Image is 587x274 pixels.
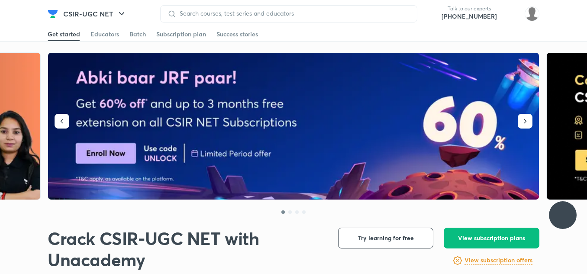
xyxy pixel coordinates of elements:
[444,228,539,248] button: View subscription plans
[58,5,132,23] button: CSIR-UGC NET
[90,27,119,41] a: Educators
[48,228,324,270] h1: Crack CSIR-UGC NET with Unacademy
[90,30,119,39] div: Educators
[48,27,80,41] a: Get started
[464,256,532,265] h6: View subscription offers
[558,210,568,220] img: ttu
[216,30,258,39] div: Success stories
[48,9,58,19] img: Company Logo
[458,234,525,242] span: View subscription plans
[129,30,146,39] div: Batch
[129,27,146,41] a: Batch
[48,30,80,39] div: Get started
[216,27,258,41] a: Success stories
[156,30,206,39] div: Subscription plan
[464,255,532,266] a: View subscription offers
[358,234,414,242] span: Try learning for free
[176,10,410,17] input: Search courses, test series and educators
[424,5,442,23] img: call-us
[442,5,497,12] p: Talk to our experts
[156,27,206,41] a: Subscription plan
[442,12,497,21] a: [PHONE_NUMBER]
[504,7,518,21] img: avatar
[338,228,433,248] button: Try learning for free
[525,6,539,21] img: roshni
